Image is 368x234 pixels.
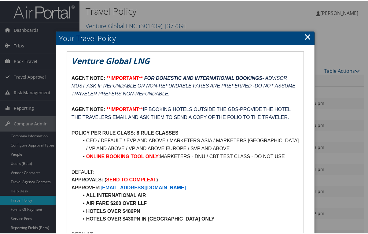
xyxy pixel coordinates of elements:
u: POLICY PER RULE CLASS: 8 RULE CLASSES [72,129,178,135]
strong: AGENT NOTE: [72,106,105,111]
em: FOR DOMESTIC AND INTERNATIONAL BOOKINGS [144,75,262,80]
em: - ADVISOR MUST ASK IF REFUNDABLE OR NON-REFUNDABLE FARES ARE PREFERRED - [72,75,297,95]
strong: ALL INTERNATIONAL AIR [86,192,146,197]
strong: ( [105,176,106,181]
strong: AGENT NOTE: [72,75,105,80]
li: CEO / DEFAULT / EVP AND ABOVE / MARKETERS ASIA / MARKETERS [GEOGRAPHIC_DATA] / VP AND ABOVE / VP ... [79,136,299,151]
strong: ONLINE BOOKING TOOL ONLY: [86,153,160,158]
u: DO NOT ASSUME TRAVELER PREFERS NON-REFUNDABLE. [72,82,297,95]
strong: HOTELS OVER $430PN IN [GEOGRAPHIC_DATA] ONLY [86,215,215,221]
p: DEFAULT: [72,167,299,175]
li: MARKETERS - DNU / CBT TEST CLASS - DO NOT USE [79,152,299,160]
a: [EMAIL_ADDRESS][DOMAIN_NAME] [101,184,186,189]
a: Close [304,30,311,42]
em: Venture Global LNG [72,54,150,65]
strong: SEND TO COMPLEAT [106,176,156,181]
strong: HOTELS OVER $486PN [86,208,140,213]
strong: APPROVALS: [72,176,103,181]
strong: AIR FARE $200 OVER LLF [86,200,147,205]
h2: Your Travel Policy [56,31,315,44]
strong: ) [156,176,158,181]
strong: APPROVER: [72,184,101,189]
span: IF BOOKING HOTELS OUTSIDE THE GDS-PROVIDE THE HOTEL THE TRAVELERS EMAIL AND ASK THEM TO SEND A CO... [72,106,292,119]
